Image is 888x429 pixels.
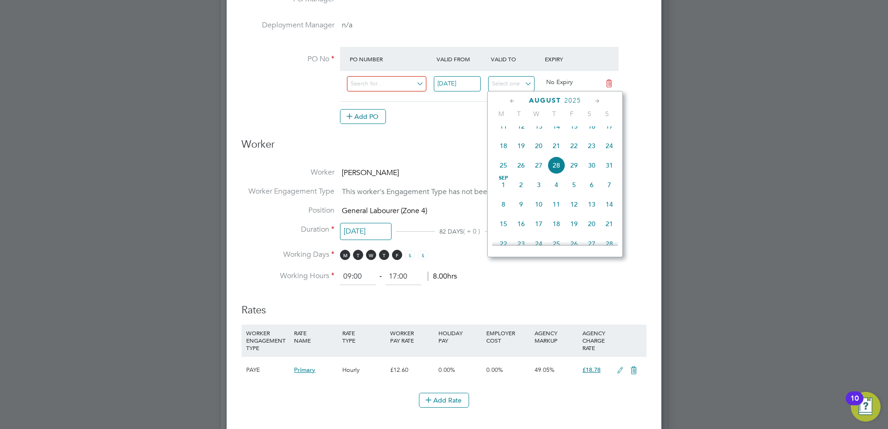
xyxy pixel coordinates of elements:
[565,235,583,253] span: 26
[582,366,601,374] span: £18.78
[488,76,535,91] input: Select one
[546,78,573,86] span: No Expiry
[340,325,388,349] div: RATE TYPE
[530,235,548,253] span: 24
[242,138,646,159] h3: Worker
[495,176,512,181] span: Sep
[512,117,530,135] span: 12
[601,137,618,155] span: 24
[340,268,376,285] input: 08:00
[484,325,532,349] div: EMPLOYER COST
[242,271,334,281] label: Working Hours
[388,325,436,349] div: WORKER PAY RATE
[294,366,315,374] span: Primary
[242,250,334,260] label: Working Days
[601,156,618,174] span: 31
[542,51,597,67] div: Expiry
[242,20,334,30] label: Deployment Manager
[495,117,512,135] span: 11
[530,137,548,155] span: 20
[347,51,434,67] div: PO Number
[405,250,415,260] span: S
[532,325,580,349] div: AGENCY MARKUP
[489,51,543,67] div: Valid To
[512,215,530,233] span: 16
[545,110,563,118] span: T
[438,366,455,374] span: 0.00%
[581,110,598,118] span: S
[439,227,463,235] span: 82 DAYS
[565,156,583,174] span: 29
[530,176,548,194] span: 3
[598,110,616,118] span: S
[495,156,512,174] span: 25
[512,176,530,194] span: 2
[548,137,565,155] span: 21
[583,235,601,253] span: 27
[495,215,512,233] span: 15
[242,294,646,317] h3: Rates
[512,195,530,213] span: 9
[434,51,489,67] div: Valid From
[495,137,512,155] span: 18
[512,156,530,174] span: 26
[434,76,481,91] input: Select one
[244,357,292,383] div: PAYE
[601,195,618,213] span: 14
[530,215,548,233] span: 17
[340,109,386,124] button: Add PO
[342,20,353,30] span: n/a
[342,206,427,215] span: General Labourer (Zone 4)
[583,156,601,174] span: 30
[495,195,512,213] span: 8
[535,366,555,374] span: 49.05%
[512,235,530,253] span: 23
[242,225,334,234] label: Duration
[428,272,457,281] span: 8.00hrs
[583,137,601,155] span: 23
[548,176,565,194] span: 4
[342,187,575,196] span: This worker's Engagement Type has not been registered by its Agency.
[601,235,618,253] span: 28
[583,176,601,194] span: 6
[492,110,510,118] span: M
[583,215,601,233] span: 20
[583,117,601,135] span: 16
[495,176,512,194] span: 1
[601,176,618,194] span: 7
[580,325,612,356] div: AGENCY CHARGE RATE
[548,117,565,135] span: 14
[563,110,581,118] span: F
[510,110,528,118] span: T
[486,366,503,374] span: 0.00%
[548,156,565,174] span: 28
[378,272,384,281] span: ‐
[366,250,376,260] span: W
[242,206,334,215] label: Position
[385,268,421,285] input: 17:00
[565,137,583,155] span: 22
[530,117,548,135] span: 13
[548,215,565,233] span: 18
[340,250,350,260] span: M
[340,357,388,383] div: Hourly
[347,76,426,91] input: Search for...
[850,398,859,410] div: 10
[292,325,340,349] div: RATE NAME
[583,195,601,213] span: 13
[353,250,363,260] span: T
[436,325,484,349] div: HOLIDAY PAY
[529,97,561,104] span: August
[565,117,583,135] span: 15
[379,250,389,260] span: T
[564,97,581,104] span: 2025
[340,223,392,240] input: Select one
[565,176,583,194] span: 5
[565,215,583,233] span: 19
[601,117,618,135] span: 17
[512,137,530,155] span: 19
[242,54,334,64] label: PO No
[463,227,480,235] span: ( + 0 )
[528,110,545,118] span: W
[419,393,469,408] button: Add Rate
